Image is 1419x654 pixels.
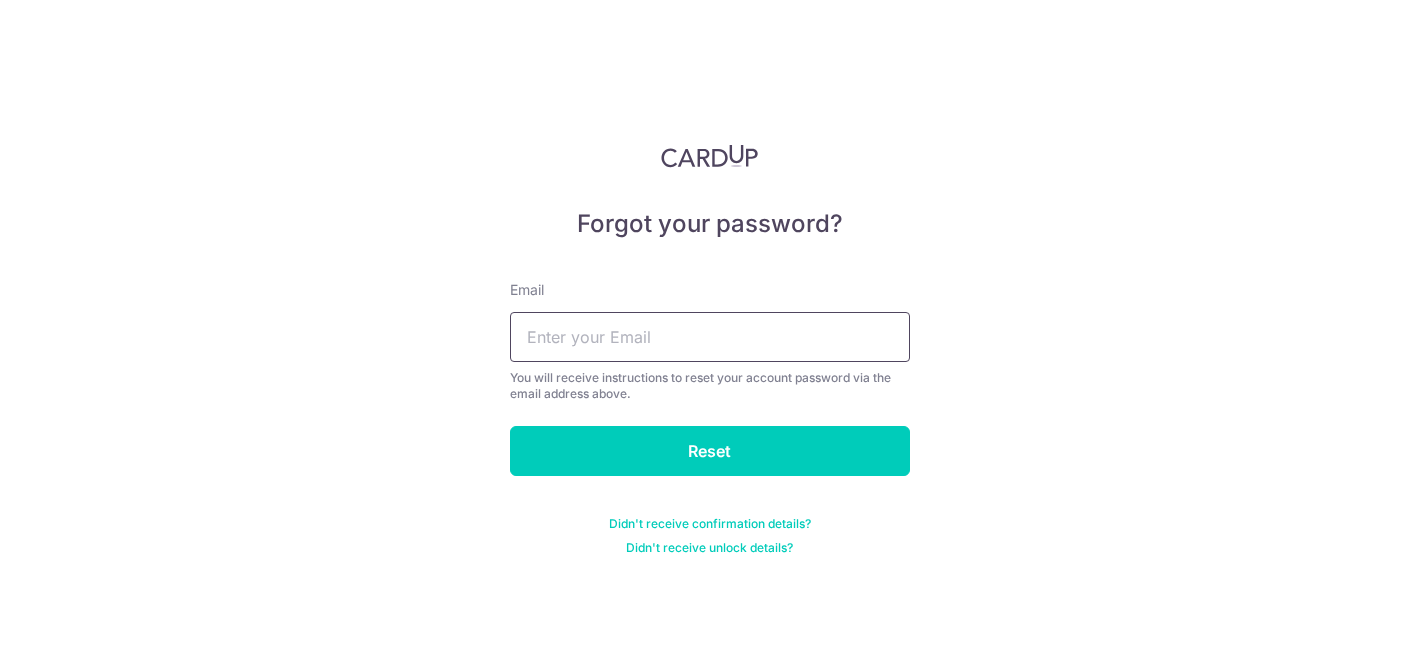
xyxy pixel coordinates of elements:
input: Enter your Email [510,312,910,362]
h5: Forgot your password? [510,208,910,240]
input: Reset [510,426,910,476]
div: You will receive instructions to reset your account password via the email address above. [510,370,910,402]
img: CardUp Logo [661,144,759,168]
a: Didn't receive unlock details? [626,540,793,556]
a: Didn't receive confirmation details? [609,516,811,532]
label: Email [510,280,544,300]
